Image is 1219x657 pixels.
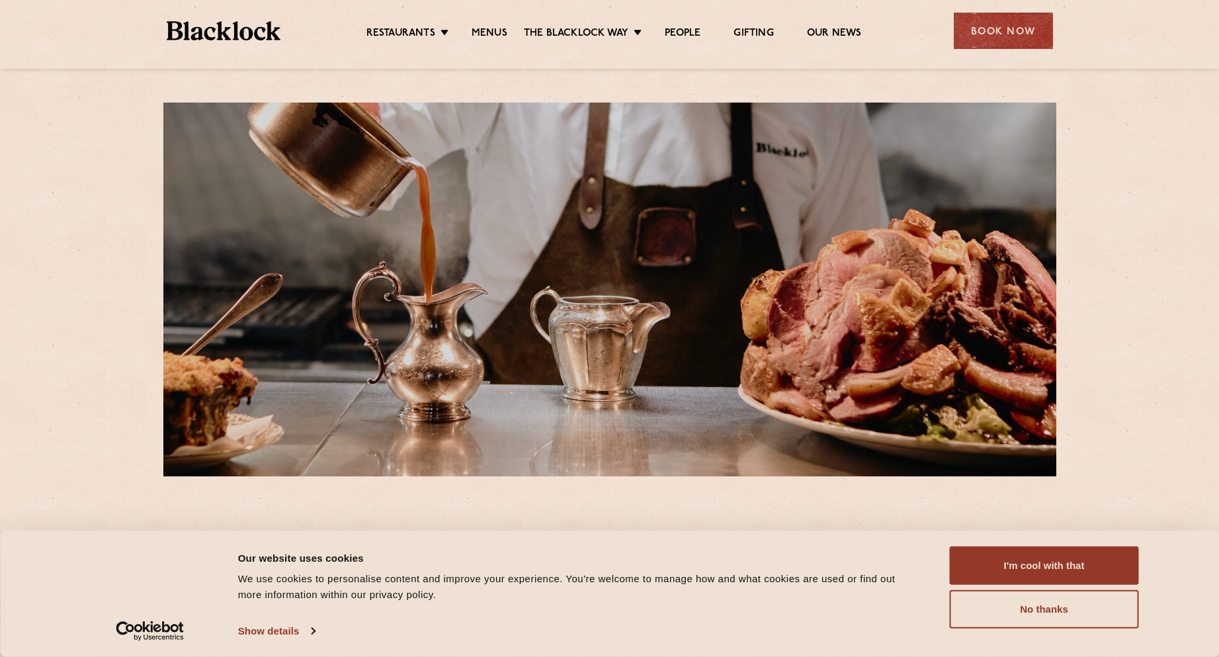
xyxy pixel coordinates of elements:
[238,571,920,603] div: We use cookies to personalise content and improve your experience. You're welcome to manage how a...
[950,547,1139,585] button: I'm cool with that
[734,27,773,42] a: Gifting
[238,621,315,641] a: Show details
[92,621,208,641] a: Usercentrics Cookiebot - opens in a new window
[950,590,1139,629] button: No thanks
[665,27,700,42] a: People
[807,27,862,42] a: Our News
[167,21,281,40] img: BL_Textured_Logo-footer-cropped.svg
[524,27,628,42] a: The Blacklock Way
[954,13,1053,49] div: Book Now
[238,550,920,566] div: Our website uses cookies
[472,27,507,42] a: Menus
[366,27,435,42] a: Restaurants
